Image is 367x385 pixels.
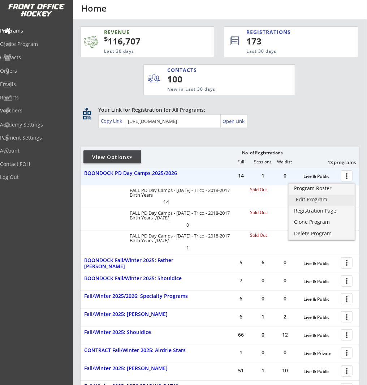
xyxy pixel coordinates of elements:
div: 0 [252,278,274,283]
div: 0 [252,296,274,301]
a: Edit Program [289,195,355,206]
div: 0 [252,332,274,337]
div: 66 [230,332,252,337]
div: Registration Page [294,208,349,213]
div: 10 [274,368,296,373]
div: 0 [274,350,296,355]
div: Last 30 days [104,48,181,55]
div: Sessions [252,159,274,164]
div: Program Roster [294,186,349,191]
div: 0 [274,278,296,283]
sup: $ [104,34,108,43]
div: Sold Out [250,233,297,238]
button: more_vert [341,365,353,377]
div: Fall/Winter 2025/2026: Specialty Programs [84,293,197,299]
div: Your Link for Registration for All Programs: [98,106,337,114]
div: Edit Program [296,197,347,202]
button: qr_code [82,110,92,121]
div: 2 [274,314,296,319]
button: more_vert [341,347,353,359]
div: 0 [252,350,274,355]
div: Live & Public [303,261,337,266]
div: Sold Out [250,188,297,192]
div: Last 30 days [246,48,328,55]
div: Live & Public [303,369,337,374]
div: Live & Private [303,351,337,356]
div: No. of Registrations [240,150,285,155]
div: 13 programs [318,159,356,166]
button: more_vert [341,275,353,287]
div: BOONDOCK PD Day Camps 2025/2026 [84,170,197,176]
div: 14 [155,200,177,205]
div: CONTRACT Fall/Winter 2025: Airdrie Stars [84,347,197,354]
div: Clone Program [294,219,349,224]
div: Full [230,159,252,164]
div: Delete Program [294,231,349,236]
div: FALL PD Day Camps - [DATE] - Trico - 2018-2017 Birth Years - [130,211,240,220]
div: 6 [252,260,274,265]
a: Registration Page [289,206,355,217]
div: New in Last 30 days [167,86,261,93]
div: Live & Public [303,297,337,302]
button: more_vert [341,329,353,341]
a: Open Link [223,116,245,126]
div: 0 [177,223,198,227]
div: BOONDOCK Fall/Winter 2025: Father [PERSON_NAME] [84,257,197,270]
button: more_vert [341,257,353,269]
div: 51 [230,368,252,373]
div: Fall/Winter 2025: [PERSON_NAME] [84,365,197,372]
div: Live & Public [303,315,337,320]
div: View Options [83,154,141,161]
div: Open Link [223,118,245,124]
div: Live & Public [303,333,337,338]
div: BOONDOCK Fall/Winter 2025: Shouldice [84,275,197,282]
div: Live & Public [303,174,337,179]
div: 1 [230,350,252,355]
div: Sold Out [250,210,297,215]
div: FALL PD Day Camps - [DATE] - Trico - 2018-2017 Birth Years [130,188,240,197]
button: more_vert [341,311,353,322]
div: 0 [274,173,296,178]
div: 6 [230,314,252,319]
div: 5 [230,260,252,265]
div: 6 [230,296,252,301]
a: Program Roster [289,184,355,194]
div: FALL PD Day Camps - [DATE] - Trico - 2018-2017 Birth Years - [130,234,240,243]
div: Fall/Winter 2025: [PERSON_NAME] [84,311,197,317]
div: 0 [274,260,296,265]
div: Waitlist [274,159,295,164]
div: 1 [252,368,274,373]
div: REVENUE [104,29,181,36]
div: 1 [252,173,274,178]
button: more_vert [341,293,353,304]
div: qr [82,106,91,111]
em: [DATE] [155,237,169,244]
div: 1 [252,314,274,319]
div: Copy Link [101,117,124,124]
button: more_vert [341,170,353,181]
div: 1 [177,245,198,250]
div: 12 [274,332,296,337]
em: [DATE] [155,214,169,221]
div: 14 [230,173,252,178]
div: 7 [230,278,252,283]
div: Live & Public [303,279,337,284]
div: Fall/Winter 2025: Shouldice [84,329,197,335]
div: 116,707 [104,35,191,47]
div: REGISTRATIONS [246,29,326,36]
div: 0 [274,296,296,301]
div: 173 [246,35,334,47]
div: 100 [167,73,212,85]
div: CONTACTS [167,67,200,74]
